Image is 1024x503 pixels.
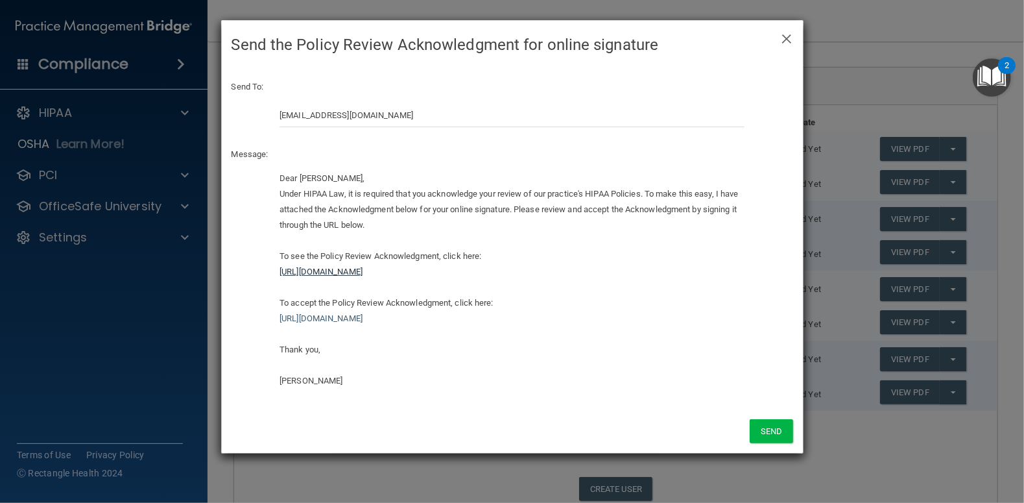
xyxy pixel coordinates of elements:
a: [URL][DOMAIN_NAME] [280,267,363,276]
p: Message: [232,147,793,162]
a: [URL][DOMAIN_NAME] [280,313,363,323]
h4: Send the Policy Review Acknowledgment for online signature [232,31,793,59]
div: Dear [PERSON_NAME], Under HIPAA Law, it is required that you acknowledge your review of our pract... [280,171,744,389]
span: × [781,24,792,50]
input: Email Address [280,103,744,127]
button: Open Resource Center, 2 new notifications [973,58,1011,97]
div: 2 [1005,66,1009,82]
button: Send [750,419,792,443]
p: Send To: [232,79,793,95]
